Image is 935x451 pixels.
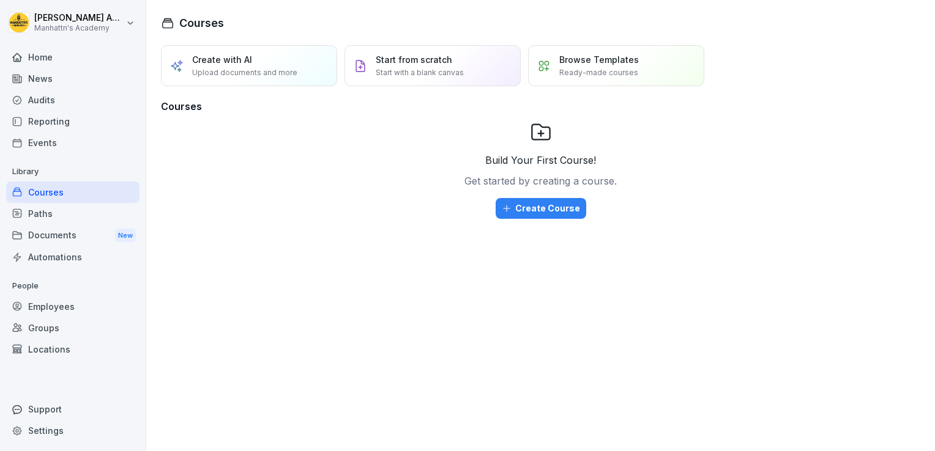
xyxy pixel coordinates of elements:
p: Start with a blank canvas [376,67,464,78]
a: Settings [6,420,140,441]
p: People [6,276,140,296]
h1: Courses [179,15,224,31]
a: Reporting [6,111,140,132]
p: Manhattn's Academy [34,24,124,32]
a: Events [6,132,140,153]
div: Support [6,398,140,420]
div: New [115,229,136,243]
a: News [6,68,140,89]
h3: Courses [161,99,920,114]
div: Create Course [502,202,580,215]
a: Employees [6,296,140,317]
p: Library [6,162,140,182]
a: Locations [6,339,140,360]
p: Upload documents and more [192,67,297,78]
p: Ready-made courses [559,67,638,78]
div: Documents [6,224,140,247]
a: Home [6,46,140,68]
a: Groups [6,317,140,339]
p: Start from scratch [376,53,452,66]
button: Create Course [496,198,586,219]
p: [PERSON_NAME] Admin [34,13,124,23]
p: Get started by creating a course. [464,174,617,188]
a: Automations [6,246,140,268]
p: Build Your First Course! [485,153,596,167]
a: Audits [6,89,140,111]
a: Paths [6,203,140,224]
p: Browse Templates [559,53,639,66]
p: Create with AI [192,53,252,66]
a: DocumentsNew [6,224,140,247]
a: Courses [6,182,140,203]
